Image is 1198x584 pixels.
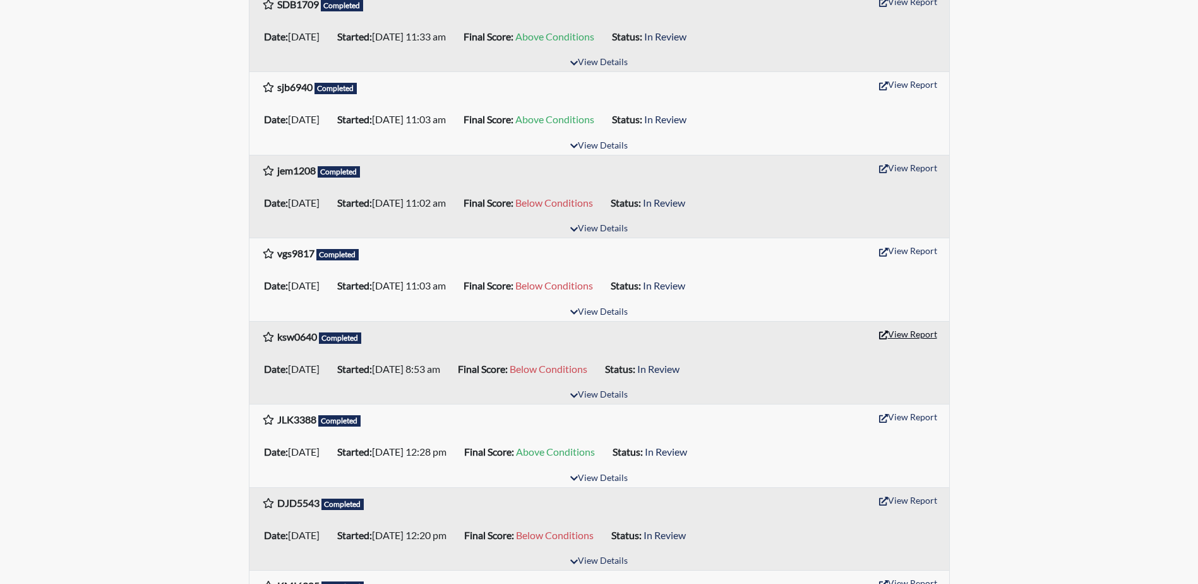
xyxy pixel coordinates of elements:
b: Status: [612,113,642,125]
b: jem1208 [277,164,316,176]
b: Final Score: [464,279,513,291]
span: Completed [321,499,364,510]
b: Date: [264,113,288,125]
b: Started: [337,279,372,291]
li: [DATE] 12:20 pm [332,525,459,545]
li: [DATE] [259,109,332,130]
button: View Report [873,241,943,260]
b: Started: [337,197,372,209]
span: Completed [318,415,361,427]
b: JLK3388 [277,413,316,425]
b: Date: [264,363,288,375]
li: [DATE] [259,525,332,545]
li: [DATE] 11:03 am [332,109,458,130]
span: Completed [314,83,357,94]
span: In Review [643,279,685,291]
span: Below Conditions [515,197,593,209]
b: Status: [611,529,642,541]
button: View Details [565,553,633,570]
b: Status: [605,363,635,375]
li: [DATE] [259,359,332,379]
span: Above Conditions [516,446,595,458]
li: [DATE] [259,27,332,47]
b: ksw0640 [277,331,317,343]
span: Above Conditions [515,30,594,42]
b: Started: [337,113,372,125]
li: [DATE] [259,276,332,296]
b: Date: [264,446,288,458]
span: Above Conditions [515,113,594,125]
span: Completed [319,332,362,344]
button: View Details [565,304,633,321]
button: View Details [565,221,633,238]
b: Final Score: [464,197,513,209]
li: [DATE] [259,442,332,462]
button: View Report [873,324,943,344]
b: Started: [337,30,372,42]
span: In Review [643,197,685,209]
li: [DATE] 12:28 pm [332,442,459,462]
b: Status: [611,197,641,209]
li: [DATE] 11:33 am [332,27,458,47]
b: vgs9817 [277,247,314,259]
b: Started: [337,363,372,375]
span: Below Conditions [510,363,587,375]
b: Final Score: [464,30,513,42]
button: View Report [873,407,943,427]
b: DJD5543 [277,497,320,509]
b: Date: [264,197,288,209]
li: [DATE] 11:03 am [332,276,458,296]
button: View Report [873,75,943,94]
span: In Review [637,363,680,375]
b: Final Score: [458,363,508,375]
b: Date: [264,30,288,42]
b: Started: [337,529,372,541]
span: Completed [316,249,359,260]
b: Status: [611,279,641,291]
button: View Report [873,490,943,510]
b: Final Score: [464,113,513,125]
b: Date: [264,529,288,541]
li: [DATE] 8:53 am [332,359,453,379]
span: Completed [318,166,361,178]
b: Final Score: [464,446,514,458]
li: [DATE] [259,193,332,213]
span: Below Conditions [515,279,593,291]
span: Below Conditions [516,529,594,541]
span: In Review [644,529,686,541]
span: In Review [645,446,687,458]
b: sjb6940 [277,81,313,93]
b: Status: [612,30,642,42]
button: View Details [565,54,633,71]
button: View Details [565,387,633,404]
b: Started: [337,446,372,458]
span: In Review [644,30,686,42]
b: Final Score: [464,529,514,541]
button: View Details [565,138,633,155]
li: [DATE] 11:02 am [332,193,458,213]
button: View Details [565,470,633,487]
b: Date: [264,279,288,291]
b: Status: [613,446,643,458]
button: View Report [873,158,943,178]
span: In Review [644,113,686,125]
